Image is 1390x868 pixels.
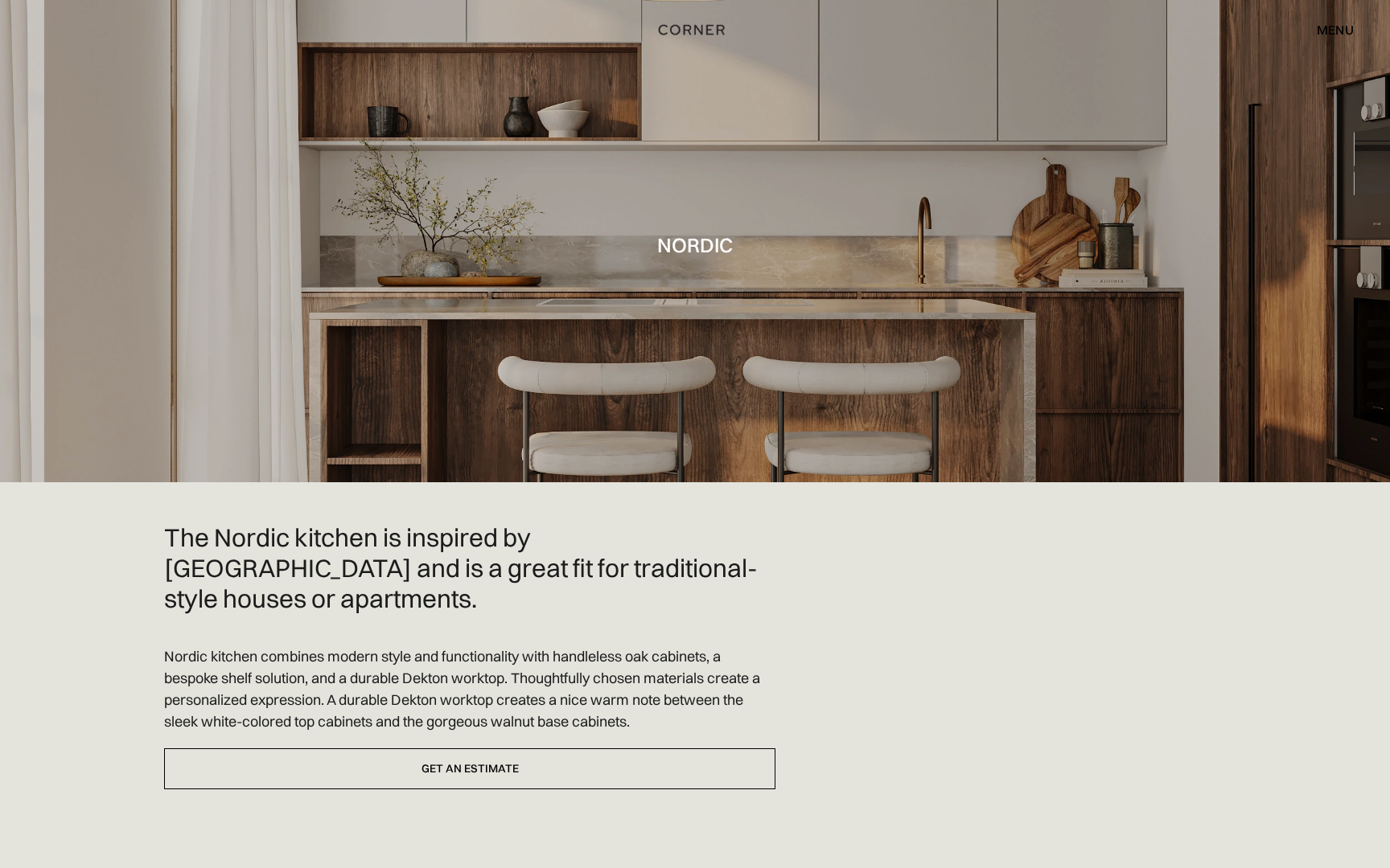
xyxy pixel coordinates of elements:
[164,522,775,613] h2: The Nordic kitchen is inspired by [GEOGRAPHIC_DATA] and is a great fit for traditional-style hous...
[164,645,775,732] p: Nordic kitchen combines modern style and functionality with handleless oak cabinets, a bespoke sh...
[657,234,733,256] h1: Nordic
[164,748,775,789] a: Get an estimate
[1317,23,1354,36] div: menu
[630,19,760,40] a: home
[1301,16,1354,43] div: menu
